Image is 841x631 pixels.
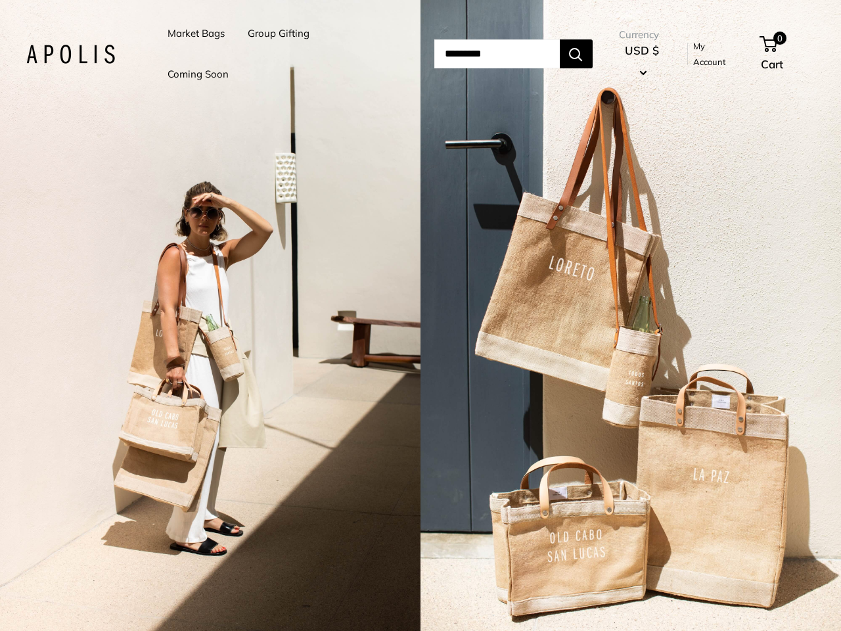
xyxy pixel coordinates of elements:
a: Market Bags [168,24,225,43]
a: 0 Cart [761,33,815,75]
button: USD $ [619,40,665,82]
span: USD $ [625,43,659,57]
span: 0 [773,32,786,45]
a: Group Gifting [248,24,309,43]
span: Currency [619,26,665,44]
button: Search [560,39,593,68]
a: My Account [693,38,738,70]
img: Apolis [26,45,115,64]
span: Cart [761,57,783,71]
input: Search... [434,39,560,68]
a: Coming Soon [168,65,229,83]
